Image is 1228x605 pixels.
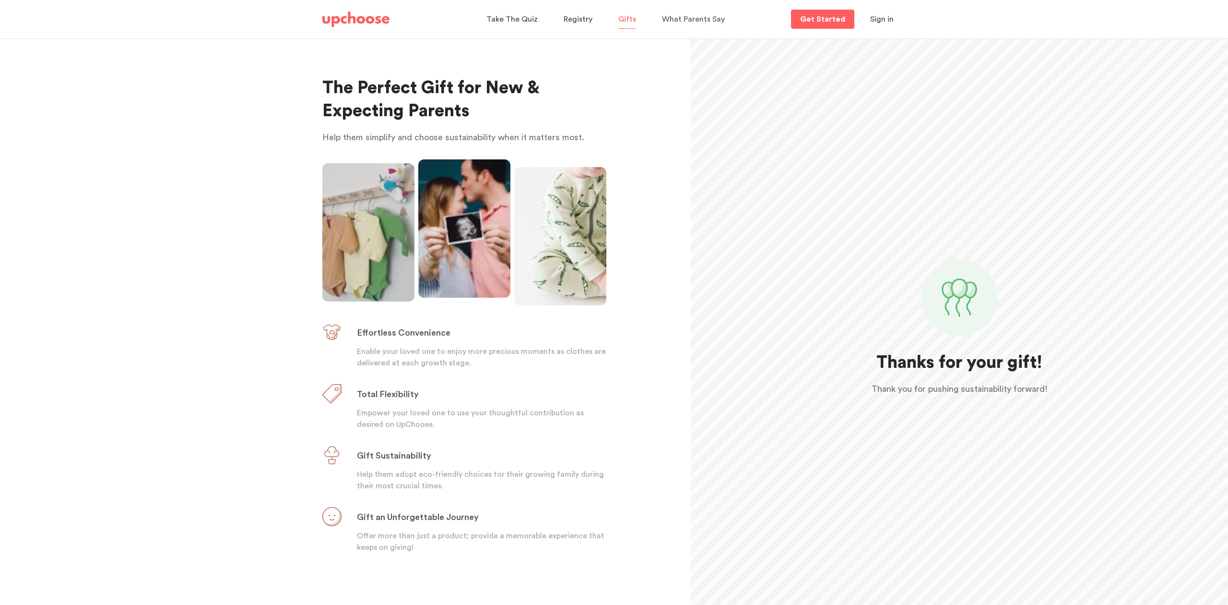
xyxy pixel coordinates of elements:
[357,407,606,430] p: Empower your loved one to use your thoughtful contribution as desired on UpChoose.
[870,15,894,23] span: Sign in
[514,167,606,305] img: baby wearing adorable romper from UpChoose
[858,10,906,29] button: Sign in
[357,450,431,462] h3: Gift Sustainability
[852,382,1067,396] p: Thank you for pushing sustainability forward!
[486,15,538,23] span: Take The Quiz
[618,10,639,29] a: Gifts
[357,530,606,553] p: Offer more than just a product; provide a memorable experience that keeps on giving!
[322,384,342,403] img: Total Flexibility
[486,10,541,29] a: Take The Quiz
[940,278,979,317] img: Green balloons
[357,469,606,492] p: Help them adopt eco-friendly choices for their growing family during their most crucial times.
[322,77,606,123] h1: The Perfect Gift for New & Expecting Parents
[800,15,845,23] p: Get Started
[564,15,592,23] span: Registry
[357,346,606,369] p: Enable your loved one to enjoy more precious moments as clothes are delivered at each growth stage.
[322,10,390,29] a: UpChoose
[564,10,595,29] a: Registry
[322,12,390,27] img: UpChoose
[618,15,636,23] span: Gifts
[418,159,510,298] img: Expecting parents showing a scan of their upcoming baby
[357,512,479,523] h3: Gift an Unforgettable Journey
[662,10,728,29] a: What Parents Say
[357,389,419,400] h3: Total Flexibility
[322,323,342,342] img: Effortless Convenience
[791,10,854,29] a: Get Started
[357,327,450,339] h3: Effortless Convenience
[662,15,725,23] span: What Parents Say
[322,446,342,465] img: The Gift of Sustainability
[322,507,342,526] img: Gift an Unforgettable Journey
[322,133,584,142] span: Help them simplify and choose sustainability when it matters most.
[322,163,414,302] img: Colorful organic cotton baby bodysuits hanging on a rack
[852,351,1067,375] p: Thanks for your gift!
